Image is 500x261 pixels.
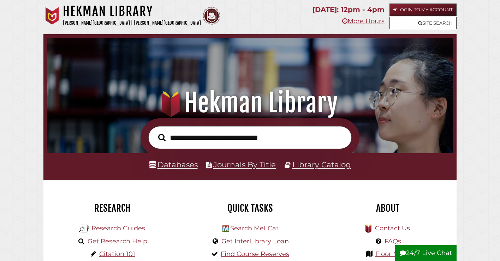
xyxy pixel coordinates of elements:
[99,250,135,258] a: Citation 101
[213,160,276,169] a: Journals By Title
[79,223,90,234] img: Hekman Library Logo
[222,225,229,232] img: Hekman Library Logo
[186,202,314,214] h2: Quick Tasks
[91,224,145,232] a: Research Guides
[88,237,147,245] a: Get Research Help
[230,224,279,232] a: Search MeLCat
[63,4,201,19] h1: Hekman Library
[43,7,61,25] img: Calvin University
[324,202,451,214] h2: About
[149,160,198,169] a: Databases
[342,17,385,25] a: More Hours
[155,132,169,143] button: Search
[54,87,446,118] h1: Hekman Library
[63,19,201,27] p: [PERSON_NAME][GEOGRAPHIC_DATA] | [PERSON_NAME][GEOGRAPHIC_DATA]
[385,237,401,245] a: FAQs
[292,160,351,169] a: Library Catalog
[375,224,410,232] a: Contact Us
[221,250,289,258] a: Find Course Reserves
[389,17,457,29] a: Site Search
[375,250,410,258] a: Floor Maps
[389,4,457,16] a: Login to My Account
[203,7,220,25] img: Calvin Theological Seminary
[312,4,385,16] p: [DATE]: 12pm - 4pm
[221,237,289,245] a: Get InterLibrary Loan
[158,133,166,142] i: Search
[49,202,176,214] h2: Research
